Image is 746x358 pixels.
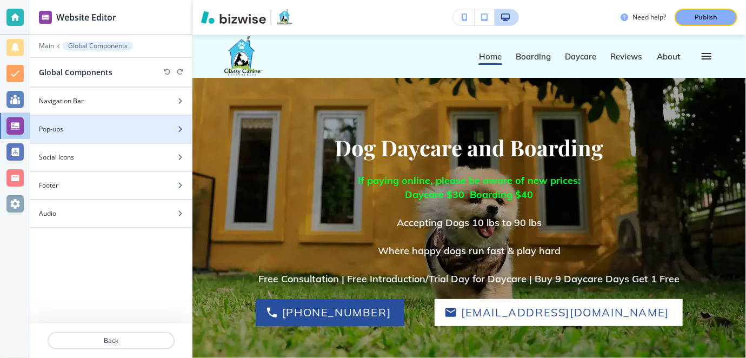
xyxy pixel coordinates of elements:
p: Publish [695,12,717,22]
p: [EMAIL_ADDRESS][DOMAIN_NAME] [461,304,669,321]
h4: Social Icons [39,153,74,162]
h2: Website Editor [56,11,116,24]
p: Dog Daycare and Boarding [335,134,604,161]
h3: Need help? [632,12,666,22]
p: Boarding [516,52,551,61]
div: Audio [30,200,192,227]
button: Main [39,42,54,50]
div: Pop-ups [30,116,192,143]
div: classydogs@fastmail.com [435,299,683,326]
button: Publish [675,9,737,26]
strong: If paying online, please be aware of new prices: [358,174,581,187]
a: [PHONE_NUMBER] [256,299,404,326]
button: Global Components [63,42,133,50]
h4: Footer [39,181,58,190]
img: editor icon [39,11,52,24]
p: Back [49,336,174,346]
p: Global Components [68,42,128,50]
div: Footer [30,172,192,199]
img: Bizwise Logo [201,11,266,24]
h4: Navigation Bar [39,96,84,106]
p: Home [479,52,502,61]
p: About [657,52,681,61]
button: Back [48,332,175,349]
p: [PHONE_NUMBER] [282,304,391,321]
h4: Pop-ups [39,124,63,134]
a: [EMAIL_ADDRESS][DOMAIN_NAME] [435,299,683,326]
p: Accepting Dogs 10 lbs to 90 lbs [259,216,680,230]
p: Free Consultation | Free Introduction/Trial Day for Daycare | Buy 9 Daycare Days Get 1 Free [259,272,680,286]
p: Where happy dogs run fast & play hard [259,244,680,258]
h4: Audio [39,209,56,218]
p: Reviews [611,52,643,61]
h2: Global Components [39,67,112,78]
div: Navigation Bar [30,88,192,115]
img: Your Logo [276,9,294,26]
div: Social Icons [30,144,192,171]
button: Toggle hamburger navigation menu [695,44,718,68]
strong: Daycare $30 Boarding $40 [405,188,534,201]
img: Classy Canine Country Club [220,35,382,78]
div: 360-943-2275 [256,299,404,326]
p: Daycare [565,52,597,61]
